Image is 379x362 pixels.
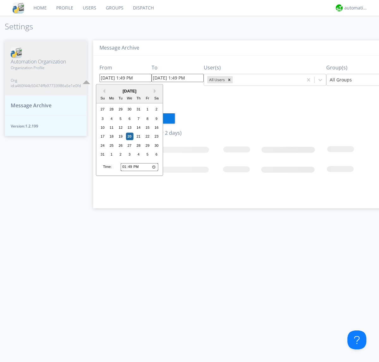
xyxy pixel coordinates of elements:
[108,124,115,131] div: Choose Monday, August 11th, 2025
[144,142,151,149] div: Choose Friday, August 29th, 2025
[144,124,151,131] div: Choose Friday, August 15th, 2025
[99,124,106,131] div: Choose Sunday, August 10th, 2025
[347,330,366,349] iframe: Toggle Customer Support
[135,106,142,113] div: Choose Thursday, July 31st, 2025
[226,76,233,83] div: Remove All Users
[11,102,51,109] span: Message Archive
[11,123,81,129] span: Version: 1.2.199
[5,40,87,95] button: Automation OrganizationOrganization ProfileOrg id:a460f44b50474ffb97733986a5e1e0fd
[99,106,106,113] div: Choose Sunday, July 27th, 2025
[153,115,160,122] div: Choose Saturday, August 9th, 2025
[108,106,115,113] div: Choose Monday, July 28th, 2025
[344,5,368,11] div: automation+atlas
[13,2,24,14] img: cddb5a64eb264b2086981ab96f4c1ba7
[103,164,112,169] div: Time:
[99,133,106,140] div: Choose Sunday, August 17th, 2025
[99,151,106,158] div: Choose Sunday, August 31st, 2025
[144,115,151,122] div: Choose Friday, August 8th, 2025
[144,95,151,102] div: Fr
[11,58,81,65] span: Automation Organization
[126,124,133,131] div: Choose Wednesday, August 13th, 2025
[101,89,105,93] button: Previous Month
[154,89,158,93] button: Next Month
[144,106,151,113] div: Choose Friday, August 1st, 2025
[108,142,115,149] div: Choose Monday, August 25th, 2025
[153,124,160,131] div: Choose Saturday, August 16th, 2025
[126,151,133,158] div: Choose Wednesday, September 3rd, 2025
[126,133,133,140] div: Choose Wednesday, August 20th, 2025
[135,142,142,149] div: Choose Thursday, August 28th, 2025
[135,151,142,158] div: Choose Thursday, September 4th, 2025
[126,106,133,113] div: Choose Wednesday, July 30th, 2025
[96,88,163,94] div: [DATE]
[207,76,226,83] div: All Users
[153,95,160,102] div: Sa
[204,65,326,71] h3: User(s)
[121,163,158,171] input: Time
[117,124,124,131] div: Choose Tuesday, August 12th, 2025
[126,142,133,149] div: Choose Wednesday, August 27th, 2025
[11,78,81,88] span: Org id: a460f44b50474ffb97733986a5e1e0fd
[135,95,142,102] div: Th
[126,115,133,122] div: Choose Wednesday, August 6th, 2025
[135,133,142,140] div: Choose Thursday, August 21st, 2025
[117,133,124,140] div: Choose Tuesday, August 19th, 2025
[5,95,87,116] button: Message Archive
[153,151,160,158] div: Choose Saturday, September 6th, 2025
[153,106,160,113] div: Choose Saturday, August 2nd, 2025
[126,95,133,102] div: We
[98,105,161,159] div: month 2025-08
[144,133,151,140] div: Choose Friday, August 22nd, 2025
[153,133,160,140] div: Choose Saturday, August 23rd, 2025
[336,4,343,11] img: d2d01cd9b4174d08988066c6d424eccd
[108,115,115,122] div: Choose Monday, August 4th, 2025
[11,47,22,58] img: cddb5a64eb264b2086981ab96f4c1ba7
[144,151,151,158] div: Choose Friday, September 5th, 2025
[152,65,204,71] h3: To
[108,151,115,158] div: Choose Monday, September 1st, 2025
[99,142,106,149] div: Choose Sunday, August 24th, 2025
[135,115,142,122] div: Choose Thursday, August 7th, 2025
[117,95,124,102] div: Tu
[117,115,124,122] div: Choose Tuesday, August 5th, 2025
[99,65,152,71] h3: From
[117,142,124,149] div: Choose Tuesday, August 26th, 2025
[11,65,81,70] span: Organization Profile
[117,151,124,158] div: Choose Tuesday, September 2nd, 2025
[99,95,106,102] div: Su
[108,95,115,102] div: Mo
[108,133,115,140] div: Choose Monday, August 18th, 2025
[153,142,160,149] div: Choose Saturday, August 30th, 2025
[99,115,106,122] div: Choose Sunday, August 3rd, 2025
[5,116,87,136] button: Version:1.2.199
[117,106,124,113] div: Choose Tuesday, July 29th, 2025
[135,124,142,131] div: Choose Thursday, August 14th, 2025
